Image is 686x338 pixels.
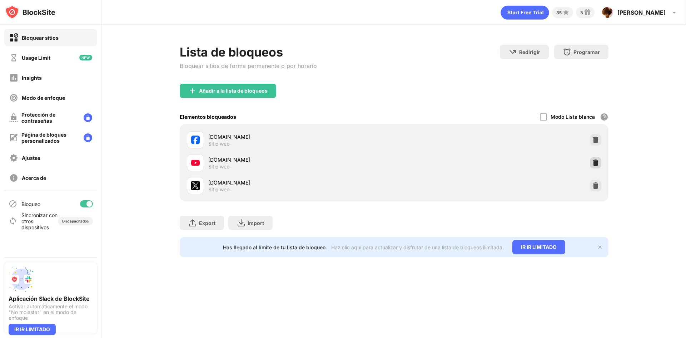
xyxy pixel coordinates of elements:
div: [DOMAIN_NAME] [208,133,394,141]
div: Añadir a la lista de bloqueos [199,88,268,94]
img: block-on.svg [9,33,18,42]
img: x-button.svg [597,244,603,250]
div: Usage Limit [22,55,50,61]
div: Elementos bloqueados [180,114,236,120]
div: IR IR LIMITADO [512,240,565,254]
div: Protección de contraseñas [21,112,78,124]
div: Modo de enfoque [22,95,65,101]
div: Sitio web [208,141,230,147]
div: Programar [573,49,600,55]
img: sync-icon.svg [9,217,17,225]
div: animation [501,5,549,20]
div: Has llegado al límite de tu lista de bloqueo. [223,244,327,250]
div: [DOMAIN_NAME] [208,179,394,186]
img: lock-menu.svg [84,133,92,142]
div: Sincronizar con otros dispositivos [21,212,58,230]
div: Ajustes [22,155,40,161]
div: Bloqueo [21,201,40,207]
img: favicons [191,136,200,144]
img: points-small.svg [562,8,570,17]
img: new-icon.svg [79,55,92,60]
img: favicons [191,158,200,167]
img: favicons [191,181,200,190]
img: insights-off.svg [9,73,18,82]
div: Sitio web [208,186,230,193]
div: Sitio web [208,163,230,170]
div: Insights [22,75,42,81]
img: focus-off.svg [9,93,18,102]
img: password-protection-off.svg [9,113,18,122]
div: [PERSON_NAME] [617,9,666,16]
div: Import [248,220,264,226]
div: Export [199,220,215,226]
div: Modo Lista blanca [551,114,595,120]
div: IR IR LIMITADO [9,324,56,335]
div: Discapacitados [62,219,89,223]
img: lock-menu.svg [84,113,92,122]
img: settings-off.svg [9,153,18,162]
img: push-slack.svg [9,266,34,292]
div: 35 [556,10,562,15]
img: time-usage-off.svg [9,53,18,62]
img: logo-blocksite.svg [5,5,55,19]
div: Activar automáticamente el modo "No molestar" en el modo de enfoque [9,304,93,321]
div: Aplicación Slack de BlockSite [9,295,93,302]
img: ACg8ocI9CCFR2FBZzoSsywGGyZYZrlVp0BUEcdTKC8dCGFxrGAjTN-w=s96-c [602,7,613,18]
div: [DOMAIN_NAME] [208,156,394,163]
div: Página de bloques personalizados [21,132,78,144]
img: blocking-icon.svg [9,200,17,208]
img: reward-small.svg [583,8,592,17]
div: Bloquear sitios de forma permanente o por horario [180,62,317,69]
div: Redirigir [519,49,540,55]
div: Lista de bloqueos [180,45,317,59]
div: Haz clic aquí para actualizar y disfrutar de una lista de bloqueos ilimitada. [331,244,504,250]
div: 3 [580,10,583,15]
div: Bloquear sitios [22,35,59,41]
img: about-off.svg [9,173,18,182]
div: Acerca de [22,175,46,181]
img: customize-block-page-off.svg [9,133,18,142]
